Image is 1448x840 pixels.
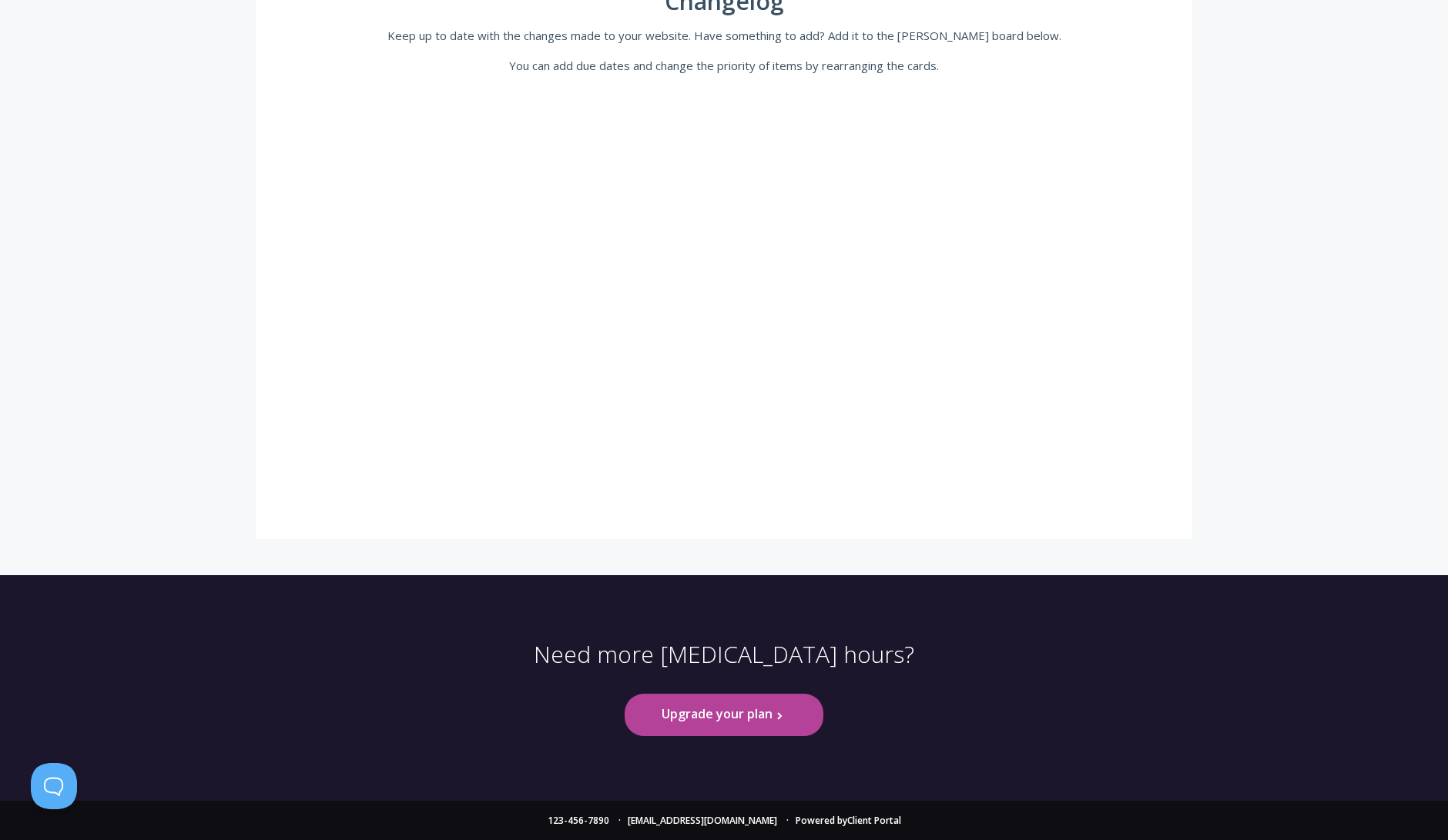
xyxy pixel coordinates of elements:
p: Need more [MEDICAL_DATA] hours? [534,640,914,694]
a: Client Portal [847,814,901,827]
a: [EMAIL_ADDRESS][DOMAIN_NAME] [628,814,777,827]
iframe: Toggle Customer Support [31,763,77,809]
p: Keep up to date with the changes made to your website. Have something to add? Add it to the [PERS... [354,26,1094,45]
a: 123-456-7890 [548,814,609,827]
a: Upgrade your plan [625,694,823,736]
p: You can add due dates and change the priority of items by rearranging the cards. [354,56,1094,75]
li: Powered by [779,816,901,825]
